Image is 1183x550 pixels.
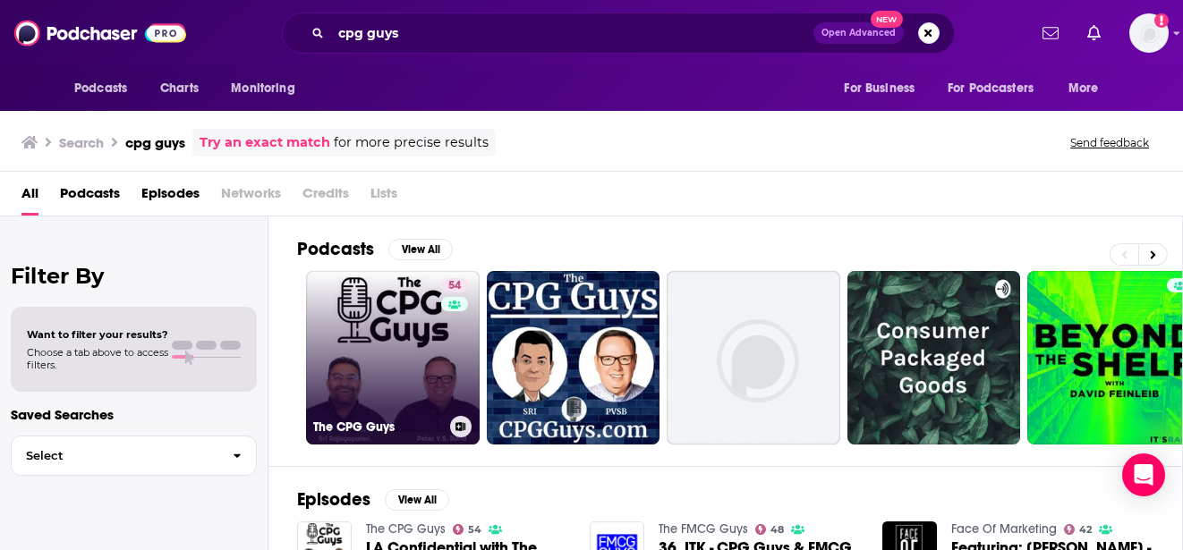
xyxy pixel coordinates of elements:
a: Podcasts [60,179,120,216]
span: 42 [1079,526,1092,534]
a: Show notifications dropdown [1035,18,1066,48]
p: Saved Searches [11,406,257,423]
a: 54 [453,524,482,535]
div: Search podcasts, credits, & more... [282,13,955,54]
span: 48 [770,526,784,534]
span: Choose a tab above to access filters. [27,346,168,371]
button: View All [388,239,453,260]
input: Search podcasts, credits, & more... [331,19,813,47]
a: PodcastsView All [297,238,453,260]
a: The CPG Guys [366,521,446,537]
h3: Search [59,134,104,151]
a: 54 [441,278,468,292]
span: Credits [302,179,349,216]
span: Select [12,450,218,461]
h3: cpg guys [125,134,185,151]
a: Try an exact match [200,132,330,153]
a: All [21,179,38,216]
a: The FMCG Guys [659,521,748,537]
h2: Podcasts [297,238,374,260]
span: for more precise results [334,132,489,153]
button: Open AdvancedNew [813,22,904,44]
div: Open Intercom Messenger [1122,453,1165,496]
button: View All [385,489,449,511]
span: For Business [844,76,915,101]
span: Lists [370,179,397,216]
h2: Episodes [297,488,370,511]
button: open menu [218,72,318,106]
span: For Podcasters [948,76,1034,101]
h3: The CPG Guys [313,419,443,435]
button: Show profile menu [1129,13,1169,53]
button: open menu [831,72,937,106]
button: open menu [62,72,150,106]
a: 54The CPG Guys [306,271,480,444]
span: Want to filter your results? [27,328,168,341]
a: Face Of Marketing [951,521,1057,537]
a: Episodes [141,179,200,216]
span: 54 [468,526,481,534]
button: open menu [1056,72,1121,106]
h2: Filter By [11,263,257,289]
a: 42 [1064,524,1093,535]
button: open menu [936,72,1060,106]
span: Open Advanced [821,29,896,38]
span: Charts [160,76,199,101]
span: Networks [221,179,281,216]
a: 48 [755,524,785,535]
a: Charts [149,72,209,106]
img: Podchaser - Follow, Share and Rate Podcasts [14,16,186,50]
a: EpisodesView All [297,488,449,511]
span: Podcasts [74,76,127,101]
span: Monitoring [231,76,294,101]
span: More [1068,76,1099,101]
button: Send feedback [1065,135,1154,150]
img: User Profile [1129,13,1169,53]
span: 54 [448,277,461,295]
span: Logged in as tbenabid [1129,13,1169,53]
svg: Add a profile image [1154,13,1169,28]
a: Show notifications dropdown [1080,18,1108,48]
button: Select [11,436,257,476]
span: New [871,11,903,28]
